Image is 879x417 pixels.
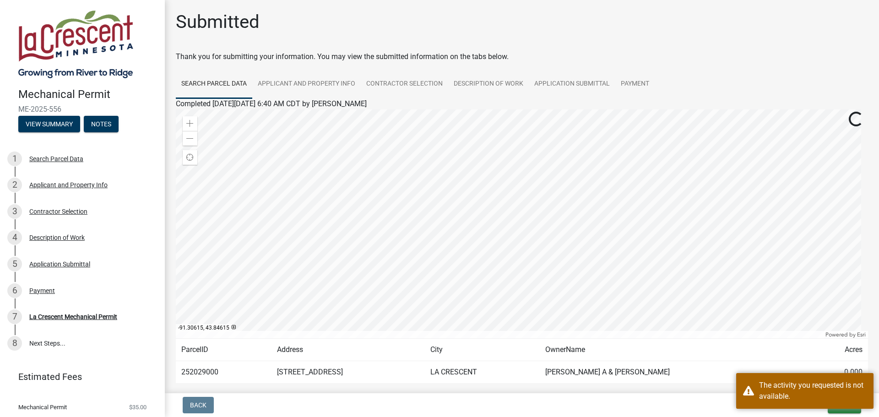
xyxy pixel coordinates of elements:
[29,208,87,215] div: Contractor Selection
[271,339,425,361] td: Address
[84,121,119,128] wm-modal-confirm: Notes
[361,70,448,99] a: Contractor Selection
[84,116,119,132] button: Notes
[7,368,150,386] a: Estimated Fees
[183,397,214,413] button: Back
[29,182,108,188] div: Applicant and Property Info
[18,88,157,101] h4: Mechanical Permit
[7,336,22,351] div: 8
[176,70,252,99] a: Search Parcel Data
[7,257,22,271] div: 5
[18,105,146,114] span: ME-2025-556
[809,339,868,361] td: Acres
[176,99,367,108] span: Completed [DATE][DATE] 6:40 AM CDT by [PERSON_NAME]
[18,116,80,132] button: View Summary
[29,287,55,294] div: Payment
[7,283,22,298] div: 6
[29,234,85,241] div: Description of Work
[540,361,810,384] td: [PERSON_NAME] A & [PERSON_NAME]
[529,70,615,99] a: Application Submittal
[183,131,197,146] div: Zoom out
[857,331,866,338] a: Esri
[7,152,22,166] div: 1
[176,11,260,33] h1: Submitted
[183,150,197,165] div: Find my location
[29,314,117,320] div: La Crescent Mechanical Permit
[176,51,868,62] div: Thank you for submitting your information. You may view the submitted information on the tabs below.
[425,339,540,361] td: City
[190,401,206,409] span: Back
[176,361,271,384] td: 252029000
[29,156,83,162] div: Search Parcel Data
[7,178,22,192] div: 2
[18,10,133,78] img: City of La Crescent, Minnesota
[18,121,80,128] wm-modal-confirm: Summary
[18,404,67,410] span: Mechanical Permit
[29,261,90,267] div: Application Submittal
[823,331,868,338] div: Powered by
[183,116,197,131] div: Zoom in
[425,361,540,384] td: LA CRESCENT
[809,361,868,384] td: 0.000
[129,404,146,410] span: $35.00
[7,204,22,219] div: 3
[7,230,22,245] div: 4
[615,70,655,99] a: Payment
[448,70,529,99] a: Description of Work
[252,70,361,99] a: Applicant and Property Info
[271,361,425,384] td: [STREET_ADDRESS]
[176,339,271,361] td: ParcelID
[7,309,22,324] div: 7
[540,339,810,361] td: OwnerName
[759,380,867,402] div: The activity you requested is not available.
